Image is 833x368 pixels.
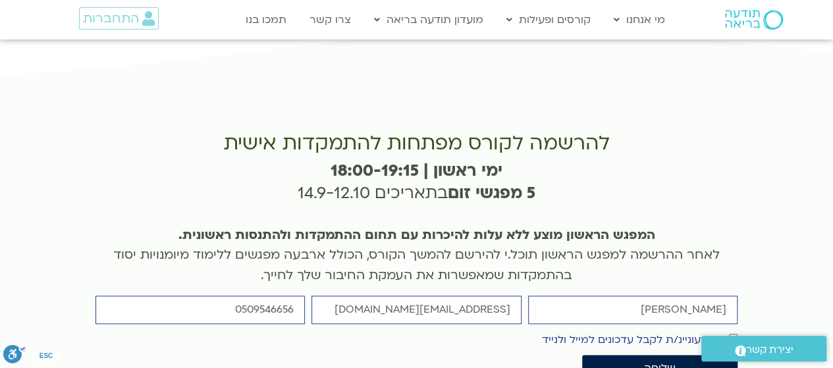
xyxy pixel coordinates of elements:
[746,341,793,359] span: יצירת קשר
[239,7,293,32] a: תמכו בנו
[95,132,738,155] h3: להרשמה לקורס מפתחות להתמקדות אישית
[303,7,358,32] a: צרו קשר
[95,160,738,204] h3: בתאריכים 14.9-12.10
[448,182,535,204] strong: 5 מפגשי זום
[528,296,738,324] input: שם פרטי
[331,160,502,182] b: ימי ראשון | 18:00-19:15
[607,7,672,32] a: מי אנחנו
[701,336,826,361] a: יצירת קשר
[83,11,139,26] span: התחברות
[178,226,655,244] b: המפגש הראשון מוצע ללא עלות להיכרות עם תחום ההתמקדות ולהתנסות ראשונית.
[542,332,726,347] label: אני מעוניינ/ת לקבל עדכונים למייל ולנייד
[367,7,490,32] a: מועדון תודעה בריאה
[95,225,738,286] p: לאחר ההרשמה למפגש הראשון תוכל.י להירשם להמשך הקורס, הכולל ארבעה מפגשים ללימוד מיומנויות יסוד בהתמ...
[725,10,783,30] img: תודעה בריאה
[500,7,597,32] a: קורסים ופעילות
[79,7,159,30] a: התחברות
[311,296,521,324] input: אימייל
[95,296,305,324] input: מותר להשתמש רק במספרים ותווי טלפון (#, -, *, וכו').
